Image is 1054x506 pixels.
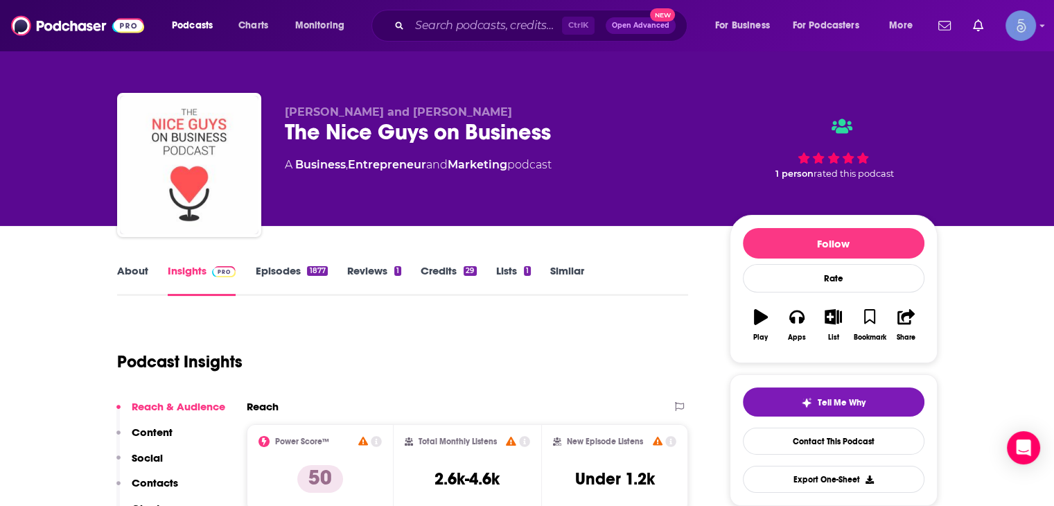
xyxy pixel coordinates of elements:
[286,15,362,37] button: open menu
[348,158,426,171] a: Entrepreneur
[116,451,163,477] button: Social
[933,14,956,37] a: Show notifications dropdown
[815,300,851,350] button: List
[255,264,327,296] a: Episodes1877
[879,15,930,37] button: open menu
[238,16,268,35] span: Charts
[967,14,989,37] a: Show notifications dropdown
[247,400,279,413] h2: Reach
[743,300,779,350] button: Play
[705,15,787,37] button: open menu
[801,397,812,408] img: tell me why sparkle
[448,158,507,171] a: Marketing
[743,228,924,259] button: Follow
[116,400,225,426] button: Reach & Audience
[385,10,701,42] div: Search podcasts, credits, & more...
[524,266,531,276] div: 1
[275,437,329,446] h2: Power Score™
[650,8,675,21] span: New
[775,168,814,179] span: 1 person
[347,264,401,296] a: Reviews1
[116,476,178,502] button: Contacts
[888,300,924,350] button: Share
[1005,10,1036,41] span: Logged in as Spiral5-G1
[562,17,595,35] span: Ctrl K
[394,266,401,276] div: 1
[853,333,886,342] div: Bookmark
[172,16,213,35] span: Podcasts
[285,157,552,173] div: A podcast
[1007,431,1040,464] div: Open Intercom Messenger
[464,266,476,276] div: 29
[788,333,806,342] div: Apps
[567,437,643,446] h2: New Episode Listens
[117,264,148,296] a: About
[1005,10,1036,41] button: Show profile menu
[116,426,173,451] button: Content
[132,451,163,464] p: Social
[307,266,327,276] div: 1877
[743,428,924,455] a: Contact This Podcast
[120,96,258,234] img: The Nice Guys on Business
[421,264,476,296] a: Credits29
[779,300,815,350] button: Apps
[132,400,225,413] p: Reach & Audience
[784,15,879,37] button: open menu
[132,426,173,439] p: Content
[818,397,866,408] span: Tell Me Why
[1005,10,1036,41] img: User Profile
[295,158,346,171] a: Business
[212,266,236,277] img: Podchaser Pro
[852,300,888,350] button: Bookmark
[730,105,938,191] div: 1 personrated this podcast
[496,264,531,296] a: Lists1
[743,466,924,493] button: Export One-Sheet
[793,16,859,35] span: For Podcasters
[612,22,669,29] span: Open Advanced
[743,264,924,293] div: Rate
[889,16,913,35] span: More
[897,333,915,342] div: Share
[410,15,562,37] input: Search podcasts, credits, & more...
[168,264,236,296] a: InsightsPodchaser Pro
[434,469,500,489] h3: 2.6k-4.6k
[814,168,894,179] span: rated this podcast
[346,158,348,171] span: ,
[229,15,276,37] a: Charts
[132,476,178,489] p: Contacts
[550,264,584,296] a: Similar
[828,333,839,342] div: List
[285,105,512,119] span: [PERSON_NAME] and [PERSON_NAME]
[743,387,924,417] button: tell me why sparkleTell Me Why
[426,158,448,171] span: and
[162,15,231,37] button: open menu
[297,465,343,493] p: 50
[295,16,344,35] span: Monitoring
[117,351,243,372] h1: Podcast Insights
[575,469,655,489] h3: Under 1.2k
[11,12,144,39] img: Podchaser - Follow, Share and Rate Podcasts
[606,17,676,34] button: Open AdvancedNew
[715,16,770,35] span: For Business
[419,437,497,446] h2: Total Monthly Listens
[753,333,768,342] div: Play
